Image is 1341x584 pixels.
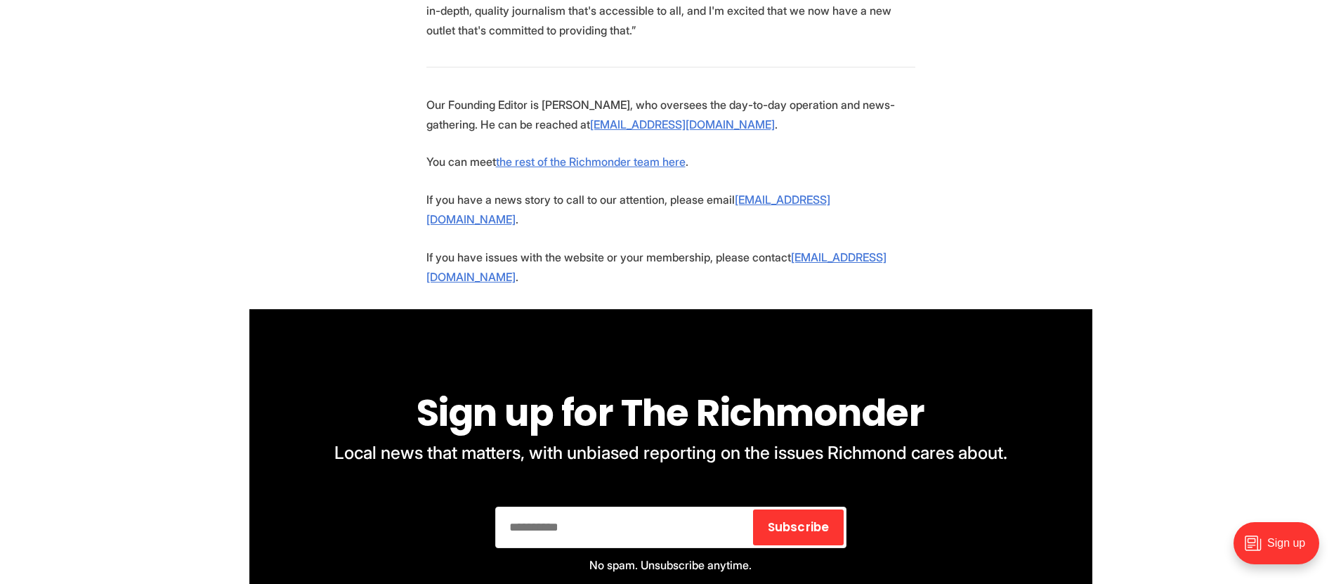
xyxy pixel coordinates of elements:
[753,510,843,545] button: Subscribe
[426,247,915,287] p: If you have issues with the website or your membership, please contact .
[768,521,830,533] span: Subscribe
[426,95,915,134] p: Our Founding Editor is [PERSON_NAME], who oversees the day-to-day operation and news-gathering. H...
[426,152,915,171] p: You can meet .
[590,117,775,131] a: [EMAIL_ADDRESS][DOMAIN_NAME]
[426,193,830,226] a: [EMAIL_ADDRESS][DOMAIN_NAME]
[417,387,924,439] span: Sign up for The Richmonder
[589,558,752,572] span: No spam. Unsubscribe anytime.
[426,250,887,284] a: [EMAIL_ADDRESS][DOMAIN_NAME]
[334,442,1007,463] span: Local news that matters, with unbiased reporting on the issues Richmond cares about.
[1222,515,1341,584] iframe: portal-trigger
[496,155,686,169] a: the rest of the Richmonder team here
[426,190,915,229] p: If you have a news story to call to our attention, please email .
